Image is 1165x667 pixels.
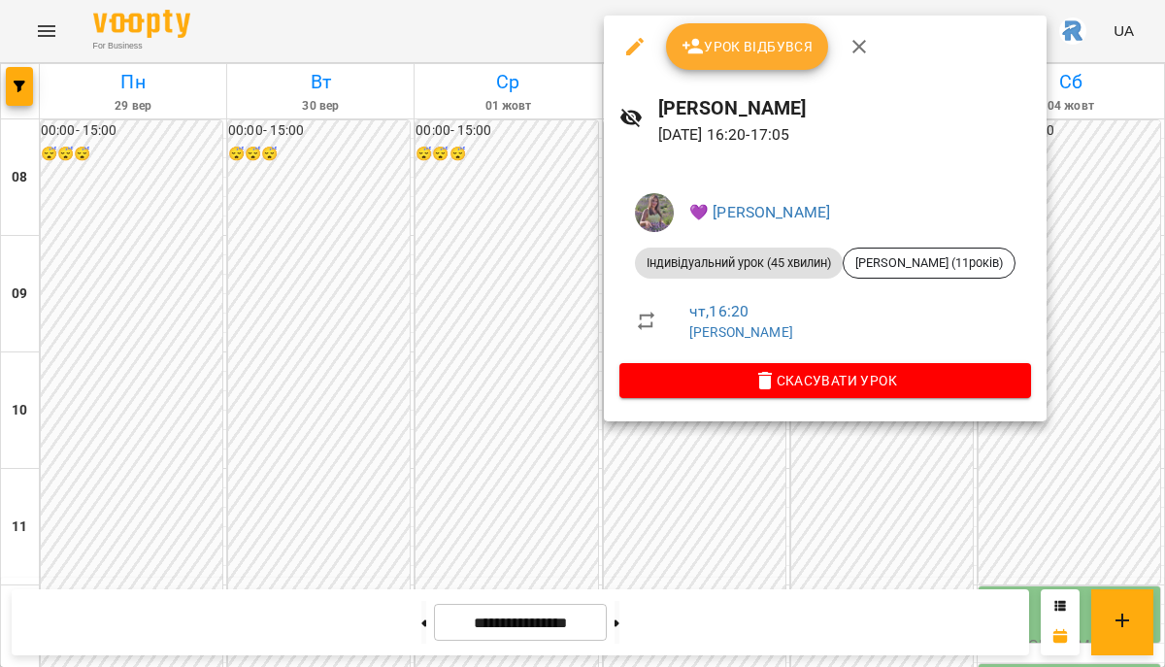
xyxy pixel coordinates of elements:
[689,324,793,340] a: [PERSON_NAME]
[658,93,1031,123] h6: [PERSON_NAME]
[689,302,749,320] a: чт , 16:20
[635,254,843,272] span: Індивідуальний урок (45 хвилин)
[844,254,1015,272] span: [PERSON_NAME] (11років)
[635,369,1015,392] span: Скасувати Урок
[658,123,1031,147] p: [DATE] 16:20 - 17:05
[635,193,674,232] img: 64282e813c2e3d7fe29eeeec762a704a.jpeg
[619,363,1031,398] button: Скасувати Урок
[843,248,1015,279] div: [PERSON_NAME] (11років)
[689,203,830,221] a: 💜 [PERSON_NAME]
[682,35,814,58] span: Урок відбувся
[666,23,829,70] button: Урок відбувся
